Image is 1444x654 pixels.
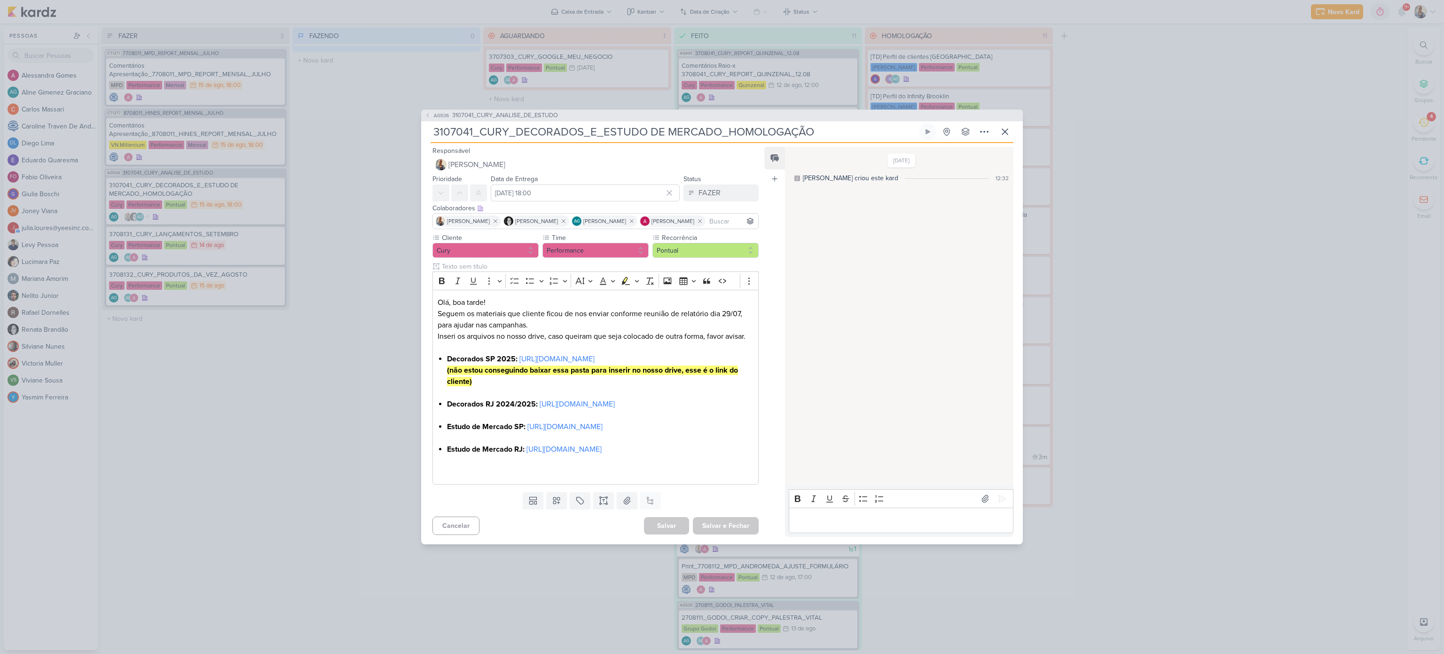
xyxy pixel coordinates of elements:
strong: Decorados RJ 2024/2025: [447,399,538,409]
div: Editor editing area: main [432,290,759,485]
a: [URL][DOMAIN_NAME] [540,399,615,409]
button: [PERSON_NAME] [432,156,759,173]
img: Iara Santos [436,216,445,226]
div: Colaboradores [432,203,759,213]
input: Select a date [491,184,680,201]
label: Responsável [432,147,470,155]
button: Cury [432,243,539,258]
img: Renata Brandão [504,216,513,226]
button: Performance [542,243,649,258]
label: Data de Entrega [491,175,538,183]
span: 3107041_CURY_ANALISE_DE_ESTUDO [452,111,558,120]
a: [URL][DOMAIN_NAME] [526,445,602,454]
label: Prioridade [432,175,462,183]
span: [PERSON_NAME] [583,217,626,225]
strong: Estudo de Mercado SP: [447,422,526,431]
button: FAZER [683,184,759,201]
label: Status [683,175,701,183]
p: Olá, boa tarde! Seguem os materiais que cliente ficou de nos enviar conforme reunião de relatório... [438,297,753,342]
button: Pontual [652,243,759,258]
input: Texto sem título [440,262,759,271]
span: [PERSON_NAME] [651,217,694,225]
div: Aline Gimenez Graciano [572,216,581,226]
img: Alessandra Gomes [640,216,650,226]
input: Kard Sem Título [431,123,918,140]
div: FAZER [698,187,721,199]
span: [PERSON_NAME] [447,217,490,225]
div: 12:32 [996,174,1009,183]
span: [PERSON_NAME] [515,217,558,225]
button: AG536 3107041_CURY_ANALISE_DE_ESTUDO [425,111,558,120]
a: [URL][DOMAIN_NAME] [519,354,595,364]
input: Buscar [707,215,756,227]
label: Recorrência [661,233,759,243]
span: AG536 [432,112,450,119]
strong: (não estou conseguindo baixar essa pasta para inserir no nosso drive, esse é o link do cliente) [447,366,738,386]
span: [PERSON_NAME] [448,159,505,170]
button: Cancelar [432,517,479,535]
div: Editor toolbar [789,489,1013,508]
label: Cliente [441,233,539,243]
strong: Estudo de Mercado RJ: [447,445,525,454]
div: Editor editing area: main [789,508,1013,534]
div: Ligar relógio [924,128,932,136]
strong: Decorados SP 2025: [447,354,518,364]
p: AG [574,219,580,224]
label: Time [551,233,649,243]
a: [URL][DOMAIN_NAME] [527,422,603,431]
img: Iara Santos [435,159,447,170]
div: [PERSON_NAME] criou este kard [803,173,898,183]
div: Editor toolbar [432,271,759,290]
